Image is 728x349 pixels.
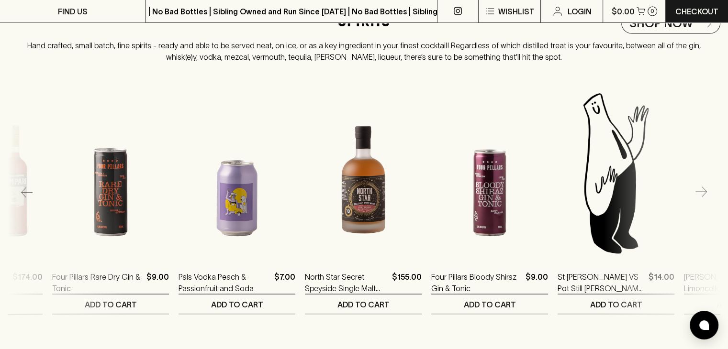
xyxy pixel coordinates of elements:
[629,16,693,31] h5: Shop NOW
[179,294,295,314] button: ADD TO CART
[338,13,390,33] h4: SPIRITS
[179,271,270,294] a: Pals Vodka Peach & Passionfruit and Soda
[12,271,43,294] p: $174.00
[58,6,88,17] p: FIND US
[558,89,674,257] img: Blackhearts & Sparrows Man
[274,271,295,294] p: $7.00
[305,271,388,294] a: North Star Secret Speyside Single Malt Whisky
[431,271,522,294] a: Four Pillars Bloody Shiraz Gin & Tonic
[498,6,534,17] p: Wishlist
[146,271,169,294] p: $9.00
[211,299,263,310] p: ADD TO CART
[526,271,548,294] p: $9.00
[431,89,548,257] img: Four Pillars Bloody Shiraz Gin & Tonic
[558,271,645,294] a: St [PERSON_NAME] VS Pot Still [PERSON_NAME] 150ml
[431,294,548,314] button: ADD TO CART
[675,6,718,17] p: Checkout
[52,271,143,294] a: Four Pillars Rare Dry Gin & Tonic
[337,299,390,310] p: ADD TO CART
[20,33,709,63] p: Hand crafted, small batch, fine spirits - ready and able to be served neat, on ice, or as a key i...
[621,13,720,34] a: Shop NOW
[305,89,422,257] img: North Star Secret Speyside Single Malt Whisky
[650,9,654,14] p: 0
[649,271,674,294] p: $14.00
[558,294,674,314] button: ADD TO CART
[612,6,635,17] p: $0.00
[464,299,516,310] p: ADD TO CART
[179,89,295,257] img: Pals Vodka Peach & Passionfruit and Soda
[590,299,642,310] p: ADD TO CART
[85,299,137,310] p: ADD TO CART
[52,89,169,257] img: Four Pillars Rare Dry Gin & Tonic
[305,294,422,314] button: ADD TO CART
[52,294,169,314] button: ADD TO CART
[392,271,422,294] p: $155.00
[567,6,591,17] p: Login
[699,320,709,330] img: bubble-icon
